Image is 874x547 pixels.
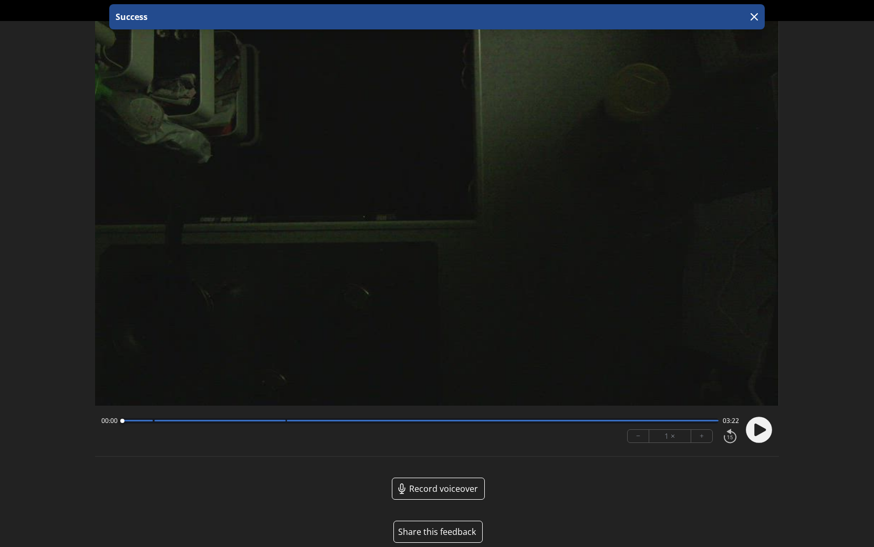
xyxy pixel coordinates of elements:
button: + [691,430,712,442]
button: Share this feedback [393,521,483,543]
p: Success [113,11,148,23]
a: Record voiceover [392,478,485,500]
span: Record voiceover [409,482,478,495]
a: 00:00:00 [417,3,457,18]
div: 1 × [649,430,691,442]
span: 03:22 [723,417,739,425]
button: − [628,430,649,442]
span: 00:00 [101,417,118,425]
